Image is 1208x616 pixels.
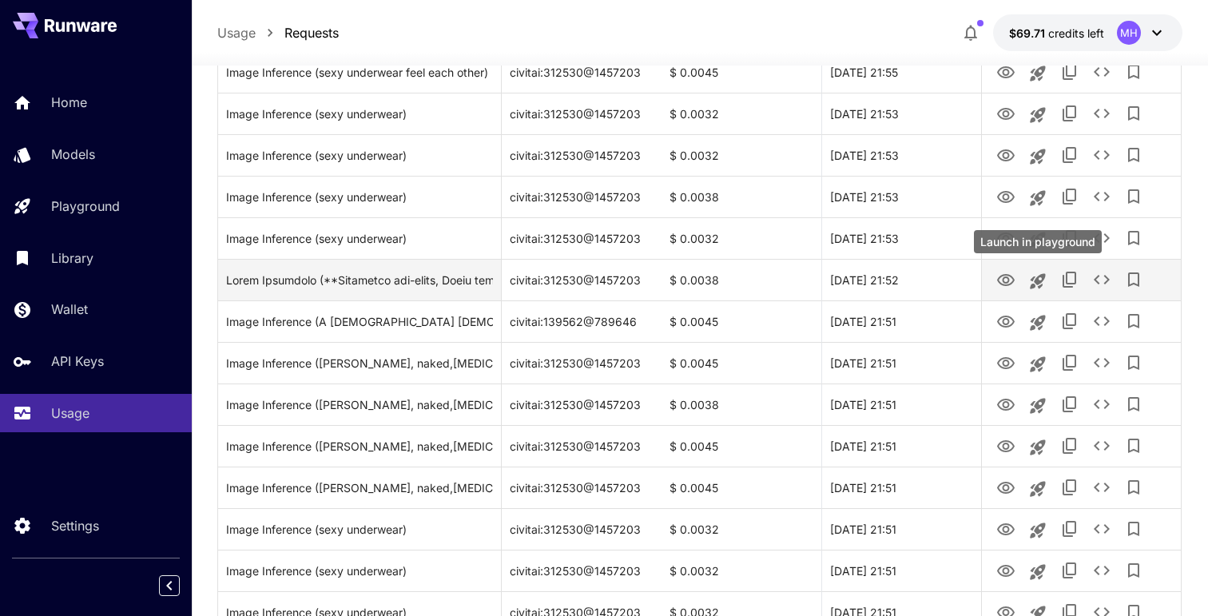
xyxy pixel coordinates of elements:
p: Usage [51,403,89,423]
button: Launch in playground [1022,58,1054,89]
button: View Image [990,429,1022,462]
button: View Image [990,180,1022,213]
button: See details [1086,97,1118,129]
button: View Image [990,263,1022,296]
button: Collapse sidebar [159,575,180,596]
p: API Keys [51,352,104,371]
span: credits left [1048,26,1104,40]
button: Launch in playground [1022,431,1054,463]
button: Copy TaskUUID [1054,139,1086,171]
button: See details [1086,430,1118,462]
button: See details [1086,264,1118,296]
p: Models [51,145,95,164]
div: $ 0.0038 [662,259,821,300]
div: 02 Sep, 2025 21:53 [821,176,981,217]
div: $ 0.0045 [662,51,821,93]
div: $ 0.0045 [662,425,821,467]
div: civitai:312530@1457203 [502,134,662,176]
div: 02 Sep, 2025 21:53 [821,93,981,134]
button: View Image [990,55,1022,88]
button: See details [1086,181,1118,213]
div: Click to copy prompt [226,509,493,550]
button: View Image [990,304,1022,337]
a: Usage [217,23,256,42]
div: $ 0.0032 [662,93,821,134]
button: Add to library [1118,139,1150,171]
button: View Image [990,471,1022,503]
div: 02 Sep, 2025 21:51 [821,384,981,425]
button: Copy TaskUUID [1054,554,1086,586]
button: Add to library [1118,181,1150,213]
div: civitai:312530@1457203 [502,508,662,550]
div: Click to copy prompt [226,301,493,342]
button: Add to library [1118,388,1150,420]
div: civitai:312530@1457203 [502,51,662,93]
button: Copy TaskUUID [1054,430,1086,462]
button: See details [1086,347,1118,379]
div: Click to copy prompt [226,218,493,259]
button: Copy TaskUUID [1054,264,1086,296]
div: Click to copy prompt [226,343,493,384]
p: Home [51,93,87,112]
div: 02 Sep, 2025 21:53 [821,134,981,176]
div: 02 Sep, 2025 21:51 [821,425,981,467]
div: 02 Sep, 2025 21:51 [821,467,981,508]
button: Launch in playground [1022,224,1054,256]
div: Click to copy prompt [226,52,493,93]
p: Playground [51,197,120,216]
button: Copy TaskUUID [1054,513,1086,545]
div: civitai:139562@789646 [502,300,662,342]
button: Copy TaskUUID [1054,471,1086,503]
span: $69.71 [1009,26,1048,40]
button: See details [1086,554,1118,586]
button: View Image [990,346,1022,379]
div: civitai:312530@1457203 [502,467,662,508]
button: Launch in playground [1022,556,1054,588]
button: Launch in playground [1022,307,1054,339]
p: Settings [51,516,99,535]
div: MH [1117,21,1141,45]
button: Copy TaskUUID [1054,181,1086,213]
div: $ 0.0032 [662,134,821,176]
div: 02 Sep, 2025 21:51 [821,300,981,342]
button: Launch in playground [1022,348,1054,380]
div: 02 Sep, 2025 21:51 [821,550,981,591]
button: Launch in playground [1022,182,1054,214]
div: civitai:312530@1457203 [502,259,662,300]
div: $ 0.0032 [662,508,821,550]
div: Click to copy prompt [226,550,493,591]
button: Copy TaskUUID [1054,305,1086,337]
div: civitai:312530@1457203 [502,217,662,259]
div: 02 Sep, 2025 21:51 [821,342,981,384]
div: Click to copy prompt [226,135,493,176]
div: civitai:312530@1457203 [502,425,662,467]
div: Click to copy prompt [226,177,493,217]
button: See details [1086,471,1118,503]
button: Copy TaskUUID [1054,97,1086,129]
button: Launch in playground [1022,515,1054,546]
button: Add to library [1118,305,1150,337]
div: civitai:312530@1457203 [502,384,662,425]
button: View Image [990,138,1022,171]
a: Requests [284,23,339,42]
button: View Image [990,221,1022,254]
button: Add to library [1118,222,1150,254]
div: 02 Sep, 2025 21:51 [821,508,981,550]
div: civitai:312530@1457203 [502,93,662,134]
div: Click to copy prompt [226,426,493,467]
button: Add to library [1118,430,1150,462]
button: Launch in playground [1022,99,1054,131]
div: $ 0.0032 [662,217,821,259]
div: Click to copy prompt [226,384,493,425]
button: See details [1086,222,1118,254]
button: Launch in playground [1022,473,1054,505]
button: Copy TaskUUID [1054,347,1086,379]
button: View Image [990,387,1022,420]
div: $ 0.0038 [662,176,821,217]
div: Collapse sidebar [171,571,192,600]
button: View Image [990,512,1022,545]
div: $ 0.0032 [662,550,821,591]
p: Wallet [51,300,88,319]
button: Add to library [1118,471,1150,503]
